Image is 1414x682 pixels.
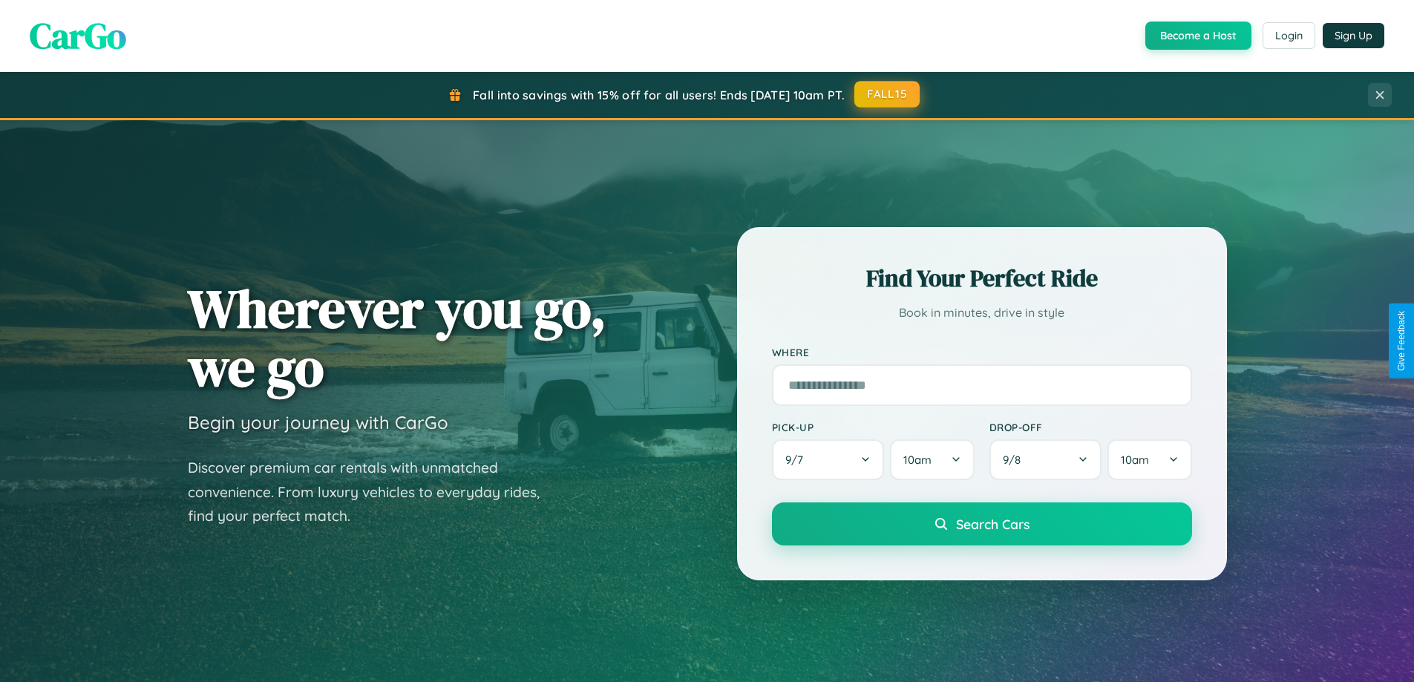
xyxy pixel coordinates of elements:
button: 9/8 [989,439,1102,480]
button: Sign Up [1323,23,1384,48]
div: Give Feedback [1396,311,1407,371]
button: Become a Host [1145,22,1251,50]
p: Discover premium car rentals with unmatched convenience. From luxury vehicles to everyday rides, ... [188,456,559,528]
span: Search Cars [956,516,1030,532]
p: Book in minutes, drive in style [772,302,1192,324]
label: Pick-up [772,421,975,433]
span: 9 / 8 [1003,453,1028,467]
span: 9 / 7 [785,453,811,467]
label: Where [772,346,1192,358]
span: 10am [903,453,932,467]
h3: Begin your journey with CarGo [188,411,448,433]
label: Drop-off [989,421,1192,433]
button: Search Cars [772,502,1192,545]
h2: Find Your Perfect Ride [772,262,1192,295]
button: FALL15 [854,81,920,108]
span: CarGo [30,11,126,60]
button: Login [1263,22,1315,49]
button: 10am [890,439,974,480]
h1: Wherever you go, we go [188,279,606,396]
span: 10am [1121,453,1149,467]
span: Fall into savings with 15% off for all users! Ends [DATE] 10am PT. [473,88,845,102]
button: 10am [1107,439,1191,480]
button: 9/7 [772,439,885,480]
